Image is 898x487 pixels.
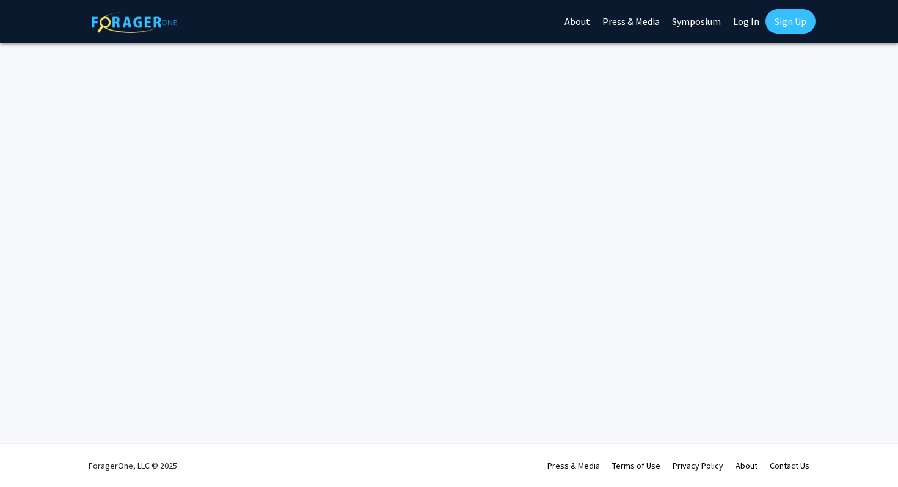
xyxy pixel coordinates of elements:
img: ForagerOne Logo [92,12,177,33]
a: Contact Us [770,460,809,471]
a: Sign Up [765,9,816,34]
a: Privacy Policy [673,460,723,471]
a: Press & Media [547,460,600,471]
a: Terms of Use [612,460,660,471]
a: About [736,460,757,471]
div: ForagerOne, LLC © 2025 [89,444,177,487]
